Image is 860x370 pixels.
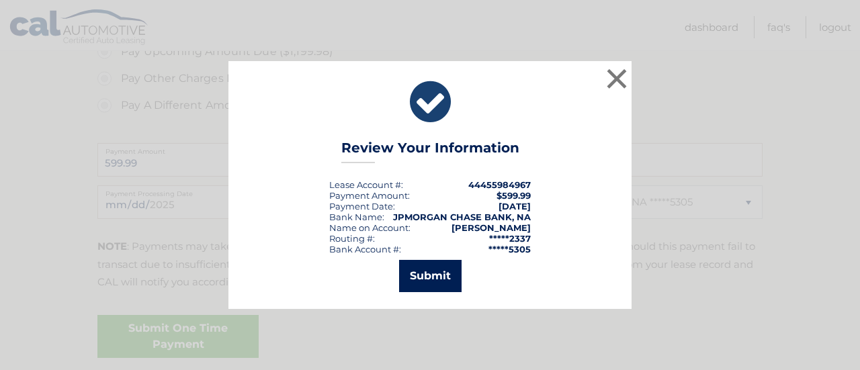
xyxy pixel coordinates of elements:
div: : [329,201,395,212]
strong: [PERSON_NAME] [451,222,531,233]
div: Bank Account #: [329,244,401,255]
div: Bank Name: [329,212,384,222]
div: Lease Account #: [329,179,403,190]
button: × [603,65,630,92]
div: Payment Amount: [329,190,410,201]
strong: 44455984967 [468,179,531,190]
span: [DATE] [499,201,531,212]
div: Name on Account: [329,222,411,233]
h3: Review Your Information [341,140,519,163]
strong: JPMORGAN CHASE BANK, NA [393,212,531,222]
button: Submit [399,260,462,292]
span: $599.99 [497,190,531,201]
div: Routing #: [329,233,375,244]
span: Payment Date [329,201,393,212]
